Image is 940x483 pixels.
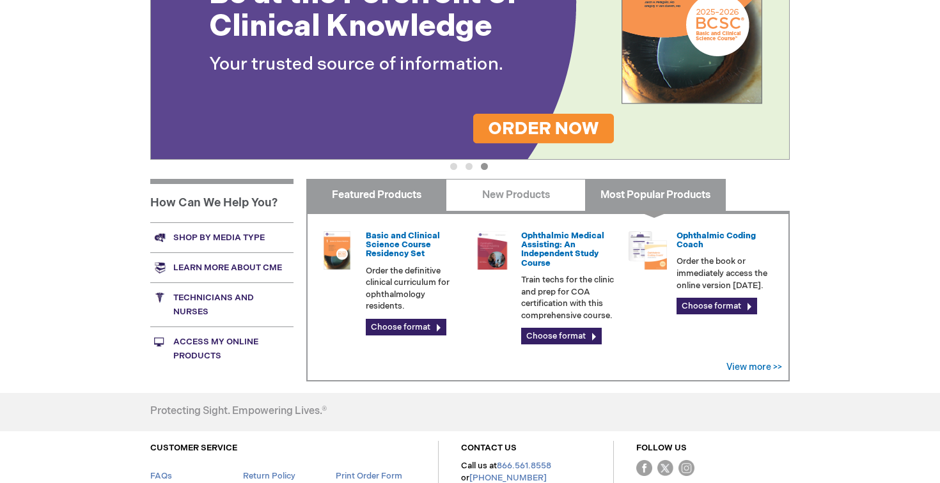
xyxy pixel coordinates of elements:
[466,163,473,170] button: 2 of 3
[636,443,687,453] a: FOLLOW US
[366,319,446,335] a: Choose format
[150,222,294,252] a: Shop by media type
[521,274,618,321] p: Train techs for the clinic and prep for COA certification with this comprehensive course.
[366,265,463,312] p: Order the definitive clinical curriculum for ophthalmology residents.
[629,231,667,270] img: codngu_60.png
[473,231,512,270] img: 0219007u_51.png
[446,179,586,211] a: New Products
[469,473,547,483] a: [PHONE_NUMBER]
[150,252,294,282] a: Learn more about CME
[318,231,356,270] img: 02850963u_47.png
[726,362,782,372] a: View more >>
[150,471,172,481] a: FAQs
[150,282,294,326] a: Technicians and nurses
[677,231,756,250] a: Ophthalmic Coding Coach
[677,256,774,291] p: Order the book or immediately access the online version [DATE].
[678,460,694,476] img: instagram
[243,471,295,481] a: Return Policy
[306,179,446,211] a: Featured Products
[150,406,327,417] h4: Protecting Sight. Empowering Lives.®
[150,179,294,222] h1: How Can We Help You?
[150,443,237,453] a: CUSTOMER SERVICE
[461,443,517,453] a: CONTACT US
[521,328,602,344] a: Choose format
[636,460,652,476] img: Facebook
[150,326,294,371] a: Access My Online Products
[366,231,440,259] a: Basic and Clinical Science Course Residency Set
[677,298,757,314] a: Choose format
[585,179,725,211] a: Most Popular Products
[521,231,604,268] a: Ophthalmic Medical Assisting: An Independent Study Course
[336,471,402,481] a: Print Order Form
[481,163,488,170] button: 3 of 3
[657,460,673,476] img: Twitter
[450,163,457,170] button: 1 of 3
[497,461,551,471] a: 866.561.8558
